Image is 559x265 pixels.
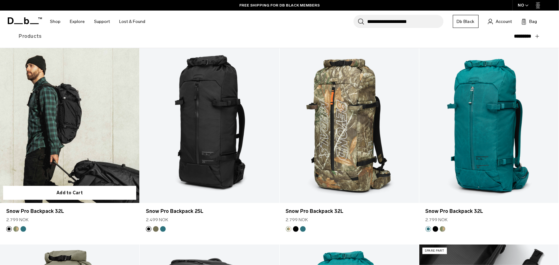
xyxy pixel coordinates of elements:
a: Account [488,18,512,25]
button: Db x Beyond Medals [13,226,19,232]
a: Shop [50,11,61,33]
span: 2.799 NOK [426,217,448,223]
button: Add to Cart [3,186,136,200]
span: 2.499 NOK [146,217,168,223]
a: Explore [70,11,85,33]
button: Midnight Teal [20,226,26,232]
span: 2.799 NOK [286,217,308,223]
a: Snow Pro Backpack 25L [140,48,279,203]
button: Black Out [433,226,438,232]
button: Mash Green [153,226,159,232]
span: 2.799 NOK [6,217,29,223]
a: FREE SHIPPING FOR DB BLACK MEMBERS [239,2,320,8]
button: Black Out [6,226,12,232]
a: Snow Pro Backpack 32L [419,48,559,203]
a: Lost & Found [119,11,146,33]
button: Db x Beyond Medals [286,226,291,232]
a: Support [94,11,110,33]
p: Spare Part [422,248,447,254]
button: Midnight Teal [426,226,431,232]
nav: Main Navigation [46,11,150,33]
button: Midnight Teal [160,226,166,232]
a: Snow Pro Backpack 25L [146,208,273,215]
button: Bag [521,18,537,25]
button: Black Out [146,226,151,232]
button: Midnight Teal [300,226,306,232]
button: Db x Beyond Medals [440,226,445,232]
a: Snow Pro Backpack 32L [286,208,413,215]
span: Account [496,18,512,25]
a: Snow Pro Backpack 32L [280,48,419,203]
a: Snow Pro Backpack 32L [6,208,133,215]
button: Black Out [293,226,299,232]
span: Bag [530,18,537,25]
a: Snow Pro Backpack 32L [426,208,552,215]
label: Products [19,25,42,47]
a: Db Black [453,15,479,28]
